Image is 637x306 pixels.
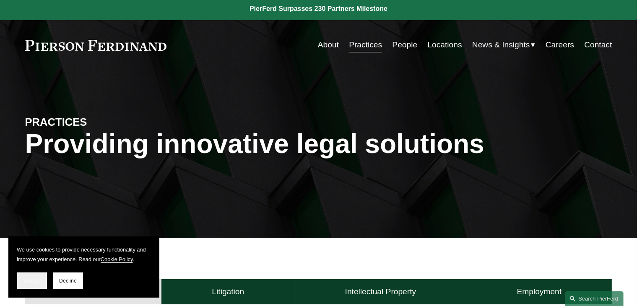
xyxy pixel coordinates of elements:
[472,37,536,53] a: folder dropdown
[25,115,172,129] h4: PRACTICES
[8,236,159,298] section: Cookie banner
[53,272,83,289] button: Decline
[392,37,417,53] a: People
[584,37,612,53] a: Contact
[318,37,339,53] a: About
[428,37,462,53] a: Locations
[17,272,47,289] button: Accept
[25,129,612,159] h1: Providing innovative legal solutions
[349,37,382,53] a: Practices
[345,287,416,297] h4: Intellectual Property
[59,278,77,284] span: Decline
[212,287,244,297] h4: Litigation
[517,287,562,297] h4: Employment
[565,291,624,306] a: Search this site
[472,38,530,52] span: News & Insights
[546,37,574,53] a: Careers
[24,278,40,284] span: Accept
[101,256,133,262] a: Cookie Policy
[17,245,151,264] p: We use cookies to provide necessary functionality and improve your experience. Read our .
